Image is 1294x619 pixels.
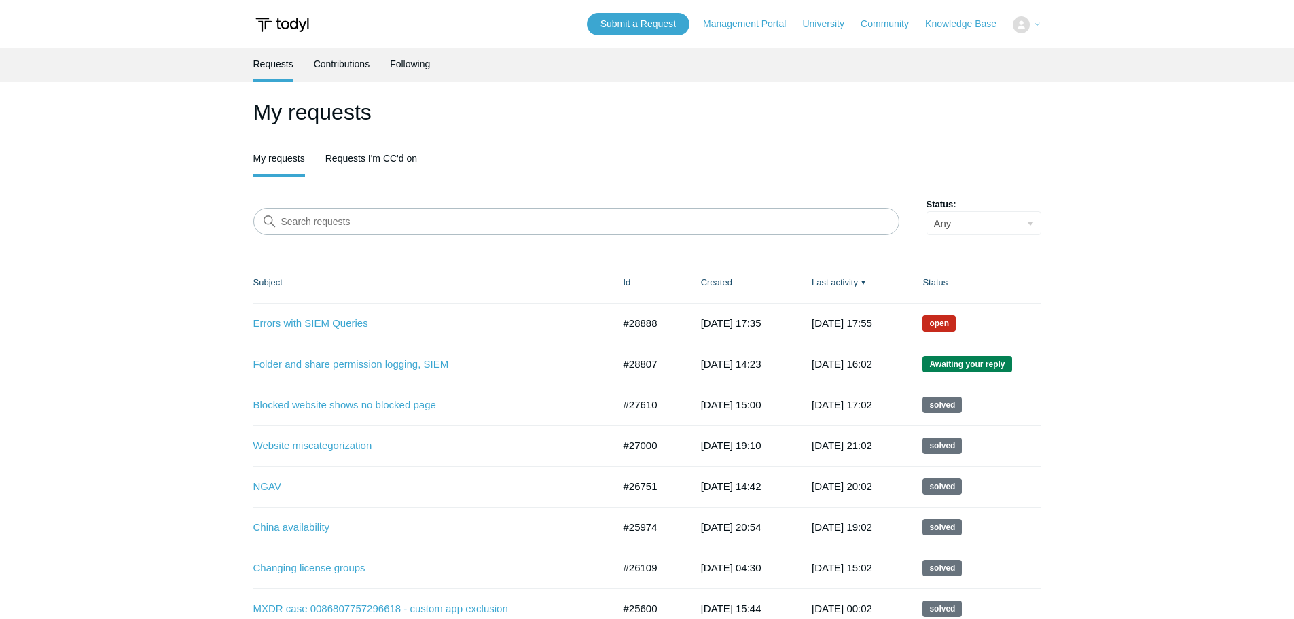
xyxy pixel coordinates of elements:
a: Changing license groups [253,561,593,576]
time: 2025-07-11T04:30:47+00:00 [701,562,761,573]
a: Errors with SIEM Queries [253,316,593,332]
a: Website miscategorization [253,438,593,454]
a: MXDR case 0086807757296618 - custom app exclusion [253,601,593,617]
span: ▼ [860,277,867,287]
td: #26109 [610,548,687,588]
label: Status: [927,198,1041,211]
td: #25974 [610,507,687,548]
td: #28888 [610,303,687,344]
time: 2025-06-20T15:44:34+00:00 [701,603,761,614]
time: 2025-07-25T14:42:36+00:00 [701,480,761,492]
a: Community [861,17,922,31]
span: We are waiting for you to respond [922,356,1011,372]
td: #28807 [610,344,687,385]
time: 2025-10-09T14:23:47+00:00 [701,358,761,370]
a: Requests I'm CC'd on [325,143,417,174]
span: We are working on a response for you [922,315,956,332]
span: This request has been solved [922,560,962,576]
img: Todyl Support Center Help Center home page [253,12,311,37]
td: #27000 [610,425,687,466]
time: 2025-08-24T21:02:24+00:00 [812,440,872,451]
th: Subject [253,262,610,303]
span: This request has been solved [922,397,962,413]
td: #27610 [610,385,687,425]
a: Folder and share permission logging, SIEM [253,357,593,372]
time: 2025-07-07T20:54:15+00:00 [701,521,761,533]
th: Id [610,262,687,303]
a: Submit a Request [587,13,689,35]
a: My requests [253,143,305,174]
time: 2025-10-13T16:02:05+00:00 [812,358,872,370]
time: 2025-10-13T17:55:17+00:00 [812,317,872,329]
time: 2025-07-18T00:02:02+00:00 [812,603,872,614]
td: #26751 [610,466,687,507]
a: Knowledge Base [925,17,1010,31]
time: 2025-08-04T19:10:48+00:00 [701,440,761,451]
time: 2025-10-13T17:35:37+00:00 [701,317,761,329]
span: This request has been solved [922,478,962,495]
span: This request has been solved [922,519,962,535]
time: 2025-08-03T19:02:30+00:00 [812,521,872,533]
a: Last activity▼ [812,277,858,287]
time: 2025-08-03T15:02:21+00:00 [812,562,872,573]
a: Contributions [314,48,370,79]
a: Requests [253,48,293,79]
a: Management Portal [703,17,799,31]
a: Created [701,277,732,287]
time: 2025-09-11T17:02:57+00:00 [812,399,872,410]
span: This request has been solved [922,601,962,617]
a: Blocked website shows no blocked page [253,397,593,413]
th: Status [909,262,1041,303]
span: This request has been solved [922,438,962,454]
h1: My requests [253,96,1041,128]
a: NGAV [253,479,593,495]
time: 2025-08-22T15:00:35+00:00 [701,399,761,410]
a: Following [390,48,430,79]
input: Search requests [253,208,899,235]
a: University [802,17,857,31]
a: China availability [253,520,593,535]
time: 2025-08-17T20:02:01+00:00 [812,480,872,492]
